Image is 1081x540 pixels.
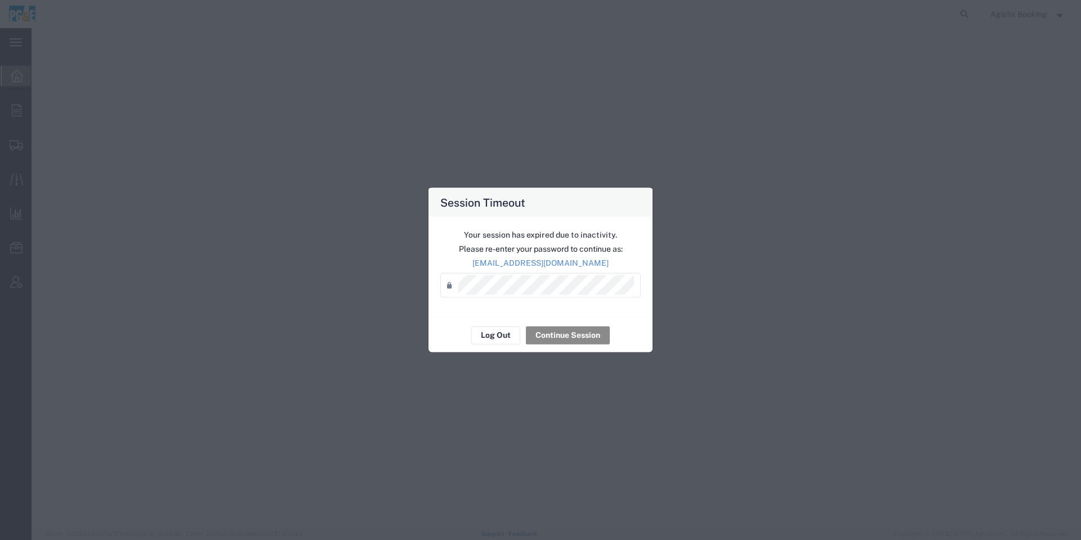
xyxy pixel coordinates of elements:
p: Your session has expired due to inactivity. [440,229,641,240]
p: Please re-enter your password to continue as: [440,243,641,255]
button: Log Out [471,326,520,344]
button: Continue Session [526,326,610,344]
p: [EMAIL_ADDRESS][DOMAIN_NAME] [440,257,641,269]
h4: Session Timeout [440,194,525,210]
